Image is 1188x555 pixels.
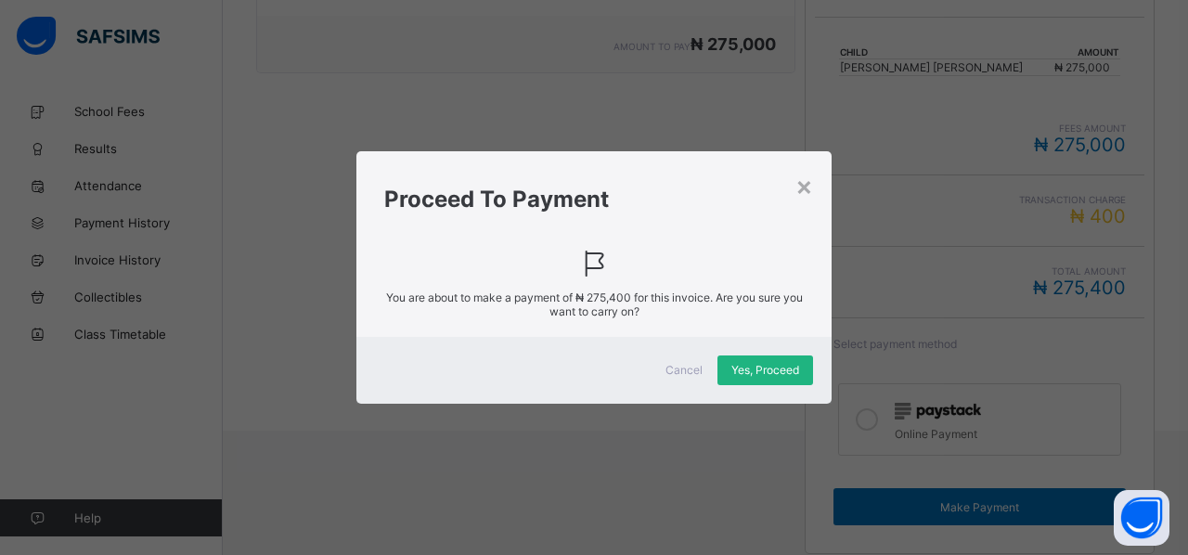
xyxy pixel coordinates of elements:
h1: Proceed To Payment [384,186,804,213]
span: Yes, Proceed [731,363,799,377]
span: You are about to make a payment of for this invoice. Are you sure you want to carry on? [384,290,804,318]
div: × [795,170,813,201]
span: ₦ 275,400 [575,290,631,304]
button: Open asap [1114,490,1169,546]
span: Cancel [665,363,703,377]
